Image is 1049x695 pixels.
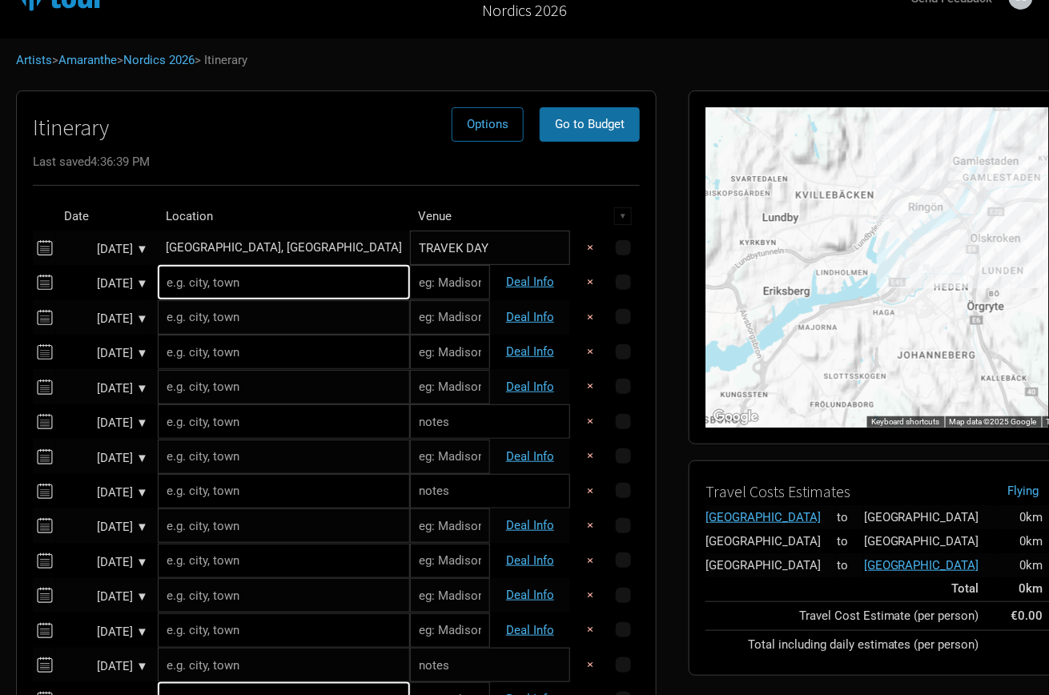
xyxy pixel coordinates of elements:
input: e.g. city, town [158,578,410,613]
span: Map data ©2025 Google [950,417,1037,426]
span: > [117,54,195,66]
a: Deal Info [506,344,554,359]
a: Deal Info [506,623,554,637]
a: Deal Info [506,588,554,602]
div: ▼ [614,207,632,225]
button: Keyboard shortcuts [871,416,940,428]
input: e.g. city, town [158,508,410,543]
img: Google [709,407,762,428]
td: [GEOGRAPHIC_DATA] [864,529,995,553]
div: [DATE] ▼ [60,383,148,395]
a: Go to Budget [540,117,640,131]
td: Total including daily estimates (per person) [705,630,995,659]
a: Deal Info [506,449,554,464]
input: notes [410,474,570,508]
div: [DATE] ▼ [60,521,148,533]
div: [DATE] ▼ [60,417,148,429]
a: Deal Info [506,310,554,324]
input: eg: Madison Square Garden [410,335,490,369]
button: × [572,544,609,578]
button: × [572,439,609,473]
span: Go to Budget [555,117,625,131]
input: e.g. city, town [158,544,410,578]
input: e.g. city, town [158,335,410,369]
div: [DATE] ▼ [60,591,148,603]
span: 0km [1020,534,1043,548]
th: Venue [410,203,490,231]
a: Open this area in Google Maps (opens a new window) [709,407,762,428]
button: × [572,300,609,335]
input: eg: Madison Square Garden [410,300,490,335]
a: Amaranthe [58,53,117,67]
a: Artists [16,53,52,67]
td: to [837,553,864,577]
input: notes [410,404,570,439]
td: [GEOGRAPHIC_DATA] [705,553,837,577]
input: e.g. city, town [158,265,410,299]
div: [DATE] ▼ [60,661,148,673]
input: eg: Madison Square Garden [410,544,490,578]
div: [DATE] ▼ [60,452,148,464]
h2: Nordics 2026 [482,2,567,19]
button: × [572,335,609,369]
a: Flying [1008,484,1039,498]
div: [DATE] ▼ [60,487,148,499]
h2: Travel Costs Estimates [705,483,979,500]
button: × [572,369,609,404]
input: eg: Madison Square Garden [410,578,490,613]
th: Date [56,203,152,231]
button: × [572,404,609,439]
button: Options [452,107,524,142]
div: [DATE] ▼ [60,243,148,255]
input: notes [410,648,570,682]
a: Deal Info [506,553,554,568]
button: × [572,648,609,682]
td: to [837,505,864,529]
div: [DATE] ▼ [60,347,148,360]
input: TRAVEK DAY [410,231,570,265]
span: Options [467,117,508,131]
button: × [572,231,609,265]
button: × [572,265,609,299]
span: 0km [1020,510,1043,524]
div: Gothenburg, Sweden [864,560,979,572]
input: eg: Madison Square Garden [410,440,490,474]
input: e.g. city, town [158,300,410,335]
div: [DATE] ▼ [60,313,148,325]
button: × [572,613,609,647]
input: eg: Madison Square Garden [410,613,490,648]
div: Gothenburg, Sweden [166,242,402,254]
div: [DATE] ▼ [60,278,148,290]
span: > Itinerary [195,54,247,66]
div: Gothenburg, Sweden [705,512,821,524]
h1: Itinerary [33,115,109,140]
input: e.g. city, town [158,613,410,648]
button: Go to Budget [540,107,640,142]
strong: €0.00 [1011,609,1043,623]
div: [DATE] ▼ [60,626,148,638]
div: [DATE] ▼ [60,556,148,568]
button: × [572,474,609,508]
input: e.g. city, town [158,404,410,439]
a: Deal Info [506,518,554,532]
td: Travel Cost Estimate (per person) [705,601,995,630]
td: to [837,529,864,553]
a: Deal Info [506,380,554,394]
input: e.g. city, town [158,370,410,404]
input: e.g. city, town [158,440,410,474]
a: Nordics 2026 [123,53,195,67]
td: [GEOGRAPHIC_DATA] [705,529,837,553]
input: eg: Madison Square Garden [410,370,490,404]
th: Location [158,203,410,231]
input: e.g. city, town [158,648,410,682]
div: Last saved 4:36:39 PM [33,156,640,168]
button: × [572,508,609,543]
input: eg: Madison Square Garden [410,265,490,299]
td: Total [705,577,995,601]
a: Deal Info [506,275,554,289]
input: eg: Madison Square Garden [410,508,490,543]
td: [GEOGRAPHIC_DATA] [864,505,995,529]
span: > [52,54,117,66]
span: 0km [1020,558,1043,572]
button: × [572,578,609,613]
